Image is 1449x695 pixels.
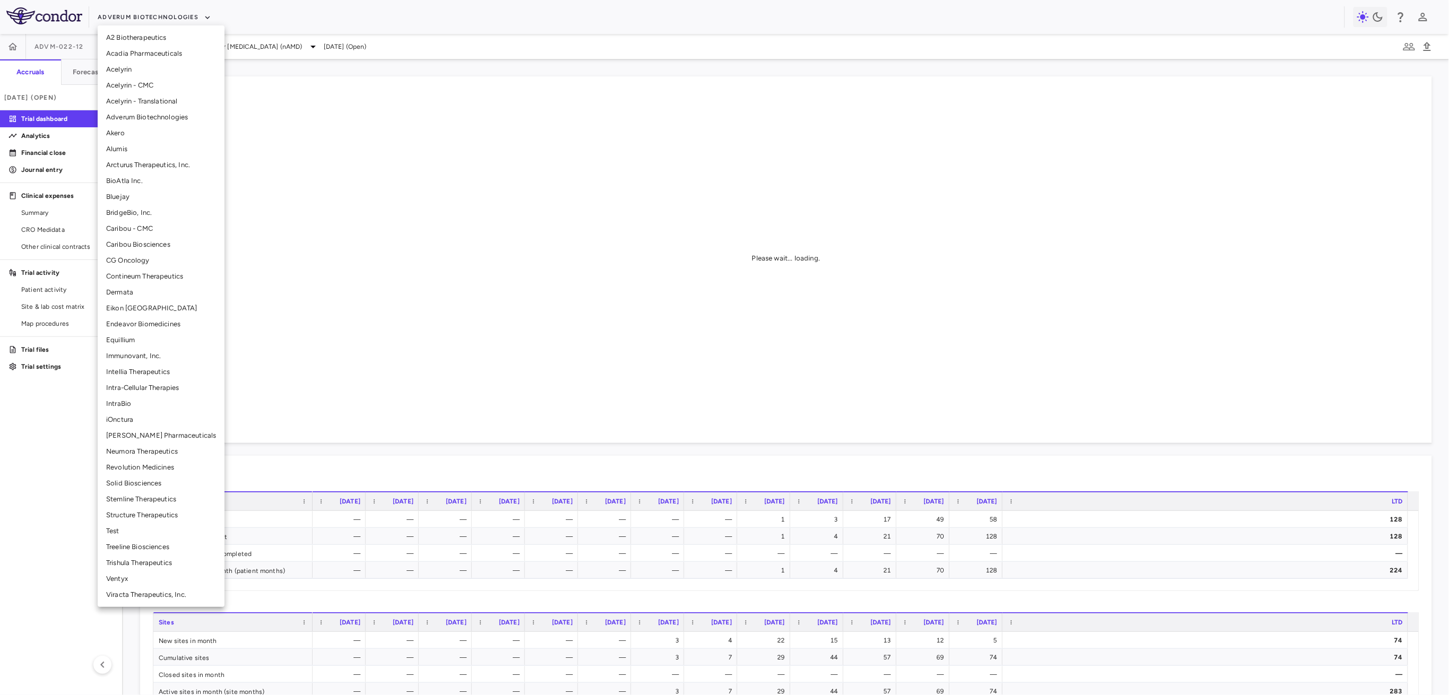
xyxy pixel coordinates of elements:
li: Eikon [GEOGRAPHIC_DATA] [98,300,225,316]
li: Akero [98,125,225,141]
li: Test [98,523,225,539]
li: Contineum Therapeutics [98,268,225,284]
li: Revolution Medicines [98,459,225,475]
li: Neumora Therapeutics [98,444,225,459]
li: Alumis [98,141,225,157]
li: Arcturus Therapeutics, Inc. [98,157,225,173]
li: IntraBio [98,396,225,412]
li: iOnctura [98,412,225,428]
li: Acadia Pharmaceuticals [98,46,225,62]
li: Ventyx [98,571,225,587]
ul: Menu [98,25,225,607]
li: [PERSON_NAME] Pharmaceuticals [98,428,225,444]
li: Acelyrin - Translational [98,93,225,109]
li: Dermata [98,284,225,300]
li: Endeavor Biomedicines [98,316,225,332]
li: Equillium [98,332,225,348]
li: Acelyrin - CMC [98,77,225,93]
li: Bluejay [98,189,225,205]
li: Solid Biosciences [98,475,225,491]
li: Structure Therapeutics [98,507,225,523]
li: Viracta Therapeutics, Inc. [98,587,225,603]
li: CG Oncology [98,253,225,268]
li: Trishula Therapeutics [98,555,225,571]
li: A2 Biotherapeutics [98,30,225,46]
li: BioAtla Inc. [98,173,225,189]
li: Stemline Therapeutics [98,491,225,507]
li: Adverum Biotechnologies [98,109,225,125]
li: BridgeBio, Inc. [98,205,225,221]
li: Treeline Biosciences [98,539,225,555]
li: Caribou Biosciences [98,237,225,253]
li: Intellia Therapeutics [98,364,225,380]
li: Intra-Cellular Therapies [98,380,225,396]
li: Immunovant, Inc. [98,348,225,364]
li: Caribou - CMC [98,221,225,237]
li: Acelyrin [98,62,225,77]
